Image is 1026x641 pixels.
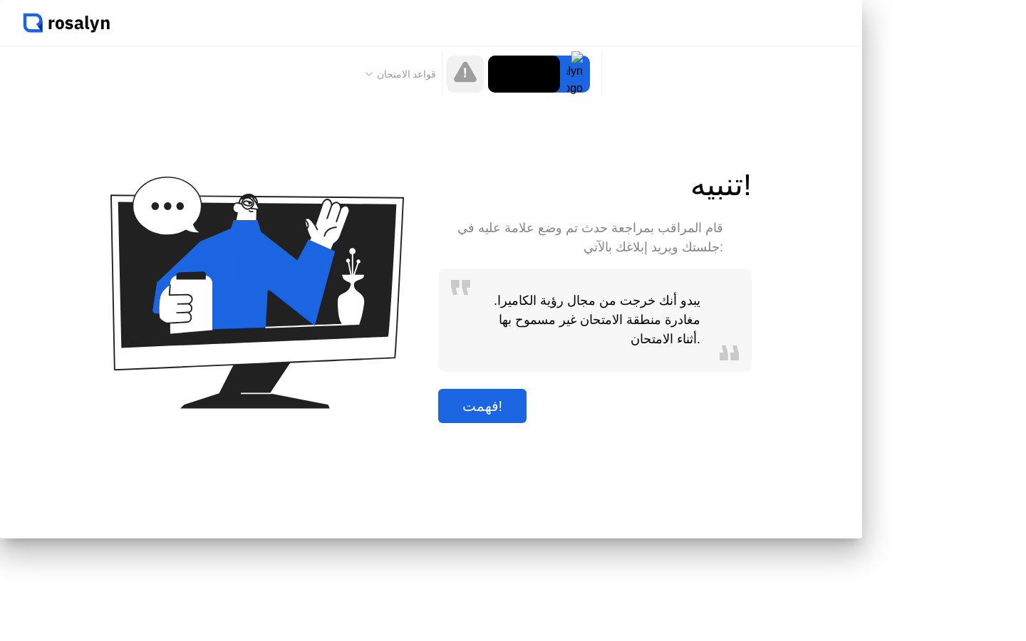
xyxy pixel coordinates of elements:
div: يبدو أنك خرجت من مجال رؤية الكاميرا. مغادرة منطقة الامتحان غير مسموح بها أثناء الامتحان. [484,269,706,372]
div: قام المراقب بمراجعة حدث تم وضع علامة عليه في جلستك ويريد إبلاغك بالآتي: [438,219,723,257]
div: تنبيه! [438,162,752,208]
button: قواعد الامتحان [361,68,441,80]
button: فهمت! [438,389,527,423]
div: فهمت! [442,398,523,415]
